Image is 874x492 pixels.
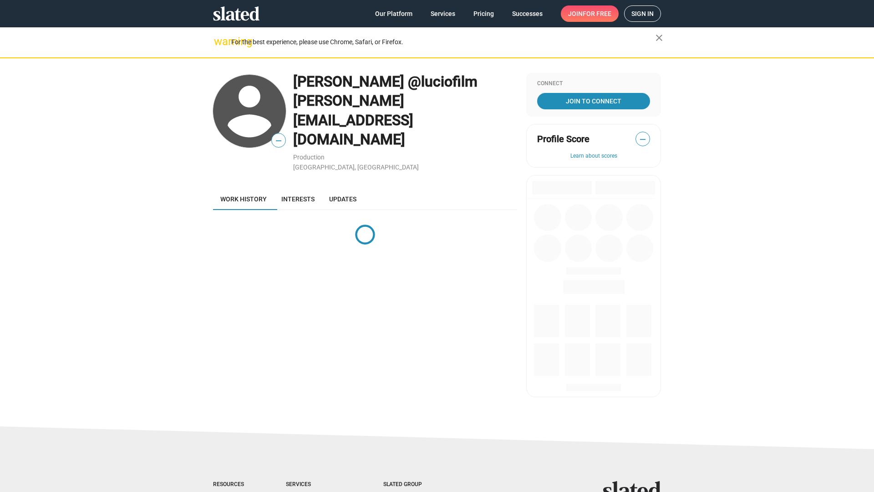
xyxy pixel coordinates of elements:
[375,5,412,22] span: Our Platform
[537,93,650,109] a: Join To Connect
[368,5,420,22] a: Our Platform
[537,153,650,160] button: Learn about scores
[214,36,225,47] mat-icon: warning
[537,80,650,87] div: Connect
[505,5,550,22] a: Successes
[512,5,543,22] span: Successes
[329,195,356,203] span: Updates
[322,188,364,210] a: Updates
[281,195,315,203] span: Interests
[568,5,611,22] span: Join
[293,154,325,161] a: Production
[631,6,654,21] span: Sign in
[537,133,589,145] span: Profile Score
[220,195,267,203] span: Work history
[466,5,501,22] a: Pricing
[473,5,494,22] span: Pricing
[624,5,661,22] a: Sign in
[423,5,462,22] a: Services
[293,72,517,149] div: [PERSON_NAME] @luciofilm [PERSON_NAME][EMAIL_ADDRESS][DOMAIN_NAME]
[274,188,322,210] a: Interests
[231,36,655,48] div: For the best experience, please use Chrome, Safari, or Firefox.
[636,133,650,145] span: —
[539,93,648,109] span: Join To Connect
[213,481,249,488] div: Resources
[383,481,445,488] div: Slated Group
[583,5,611,22] span: for free
[286,481,347,488] div: Services
[272,135,285,147] span: —
[293,164,419,171] a: [GEOGRAPHIC_DATA], [GEOGRAPHIC_DATA]
[431,5,455,22] span: Services
[561,5,619,22] a: Joinfor free
[654,32,665,43] mat-icon: close
[213,188,274,210] a: Work history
